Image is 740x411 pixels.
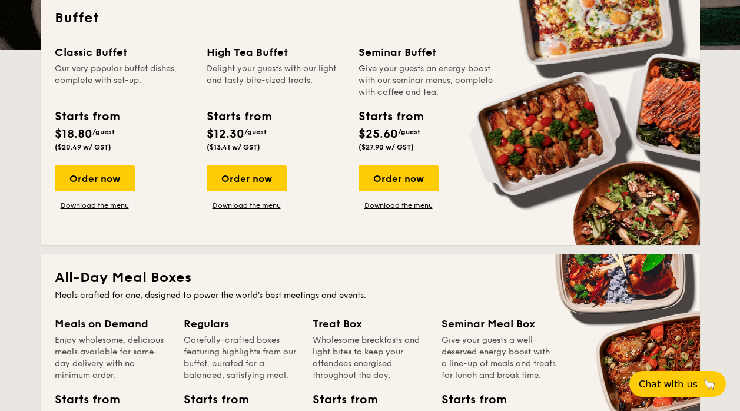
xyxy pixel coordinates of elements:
[359,165,439,191] div: Order now
[207,143,260,151] span: ($13.41 w/ GST)
[55,290,686,301] div: Meals crafted for one, designed to power the world's best meetings and events.
[313,316,427,332] div: Treat Box
[55,9,686,28] h2: Buffet
[313,391,366,409] div: Starts from
[55,63,193,98] div: Our very popular buffet dishes, complete with set-up.
[55,334,170,382] div: Enjoy wholesome, delicious meals available for same-day delivery with no minimum order.
[55,143,111,151] span: ($20.49 w/ GST)
[55,316,170,332] div: Meals on Demand
[207,201,287,210] a: Download the menu
[244,128,267,136] span: /guest
[359,201,439,210] a: Download the menu
[313,334,427,382] div: Wholesome breakfasts and light bites to keep your attendees energised throughout the day.
[359,63,496,98] div: Give your guests an energy boost with our seminar menus, complete with coffee and tea.
[207,127,244,141] span: $12.30
[442,316,556,332] div: Seminar Meal Box
[629,371,726,397] button: Chat with us🦙
[442,334,556,382] div: Give your guests a well-deserved energy boost with a line-up of meals and treats for lunch and br...
[442,391,495,409] div: Starts from
[207,165,287,191] div: Order now
[55,127,92,141] span: $18.80
[207,44,344,61] div: High Tea Buffet
[55,108,119,125] div: Starts from
[92,128,115,136] span: /guest
[184,334,298,382] div: Carefully-crafted boxes featuring highlights from our buffet, curated for a balanced, satisfying ...
[702,377,716,391] span: 🦙
[398,128,420,136] span: /guest
[359,44,496,61] div: Seminar Buffet
[184,316,298,332] div: Regulars
[207,63,344,98] div: Delight your guests with our light and tasty bite-sized treats.
[55,269,686,287] h2: All-Day Meal Boxes
[207,108,271,125] div: Starts from
[639,379,698,390] span: Chat with us
[359,127,398,141] span: $25.60
[359,108,423,125] div: Starts from
[55,44,193,61] div: Classic Buffet
[55,201,135,210] a: Download the menu
[359,143,414,151] span: ($27.90 w/ GST)
[55,391,108,409] div: Starts from
[184,391,237,409] div: Starts from
[55,165,135,191] div: Order now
